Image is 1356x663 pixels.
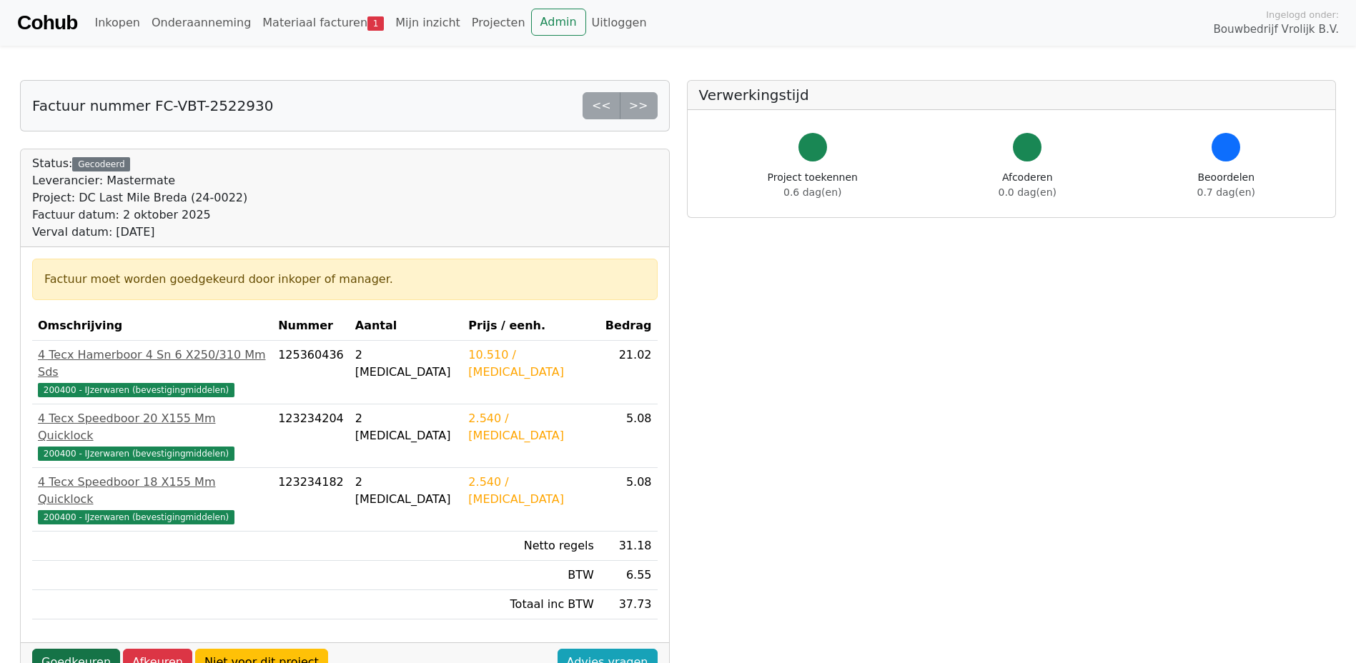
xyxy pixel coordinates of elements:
[355,347,457,381] div: 2 [MEDICAL_DATA]
[600,590,658,619] td: 37.73
[367,16,384,31] span: 1
[38,410,267,462] a: 4 Tecx Speedboor 20 X155 Mm Quicklock200400 - IJzerwaren (bevestigingmiddelen)
[38,447,234,461] span: 200400 - IJzerwaren (bevestigingmiddelen)
[38,383,234,397] span: 200400 - IJzerwaren (bevestigingmiddelen)
[38,347,267,398] a: 4 Tecx Hamerboor 4 Sn 6 X250/310 Mm Sds200400 - IJzerwaren (bevestigingmiddelen)
[1266,8,1339,21] span: Ingelogd onder:
[32,97,273,114] h5: Factuur nummer FC-VBT-2522930
[1197,170,1255,200] div: Beoordelen
[257,9,390,37] a: Materiaal facturen1
[600,561,658,590] td: 6.55
[531,9,586,36] a: Admin
[272,404,350,468] td: 123234204
[600,468,658,532] td: 5.08
[468,347,593,381] div: 10.510 / [MEDICAL_DATA]
[468,474,593,508] div: 2.540 / [MEDICAL_DATA]
[32,189,247,206] div: Project: DC Last Mile Breda (24-0022)
[768,170,858,200] div: Project toekennen
[32,206,247,224] div: Factuur datum: 2 oktober 2025
[390,9,466,37] a: Mijn inzicht
[272,341,350,404] td: 125360436
[999,186,1056,198] span: 0.0 dag(en)
[272,311,350,341] th: Nummer
[462,311,599,341] th: Prijs / eenh.
[1197,186,1255,198] span: 0.7 dag(en)
[272,468,350,532] td: 123234182
[38,410,267,444] div: 4 Tecx Speedboor 20 X155 Mm Quicklock
[38,510,234,524] span: 200400 - IJzerwaren (bevestigingmiddelen)
[38,347,267,381] div: 4 Tecx Hamerboor 4 Sn 6 X250/310 Mm Sds
[38,474,267,508] div: 4 Tecx Speedboor 18 X155 Mm Quicklock
[32,311,272,341] th: Omschrijving
[600,311,658,341] th: Bedrag
[466,9,531,37] a: Projecten
[17,6,77,40] a: Cohub
[999,170,1056,200] div: Afcoderen
[355,474,457,508] div: 2 [MEDICAL_DATA]
[600,341,658,404] td: 21.02
[462,532,599,561] td: Netto regels
[468,410,593,444] div: 2.540 / [MEDICAL_DATA]
[600,404,658,468] td: 5.08
[32,224,247,241] div: Verval datum: [DATE]
[350,311,463,341] th: Aantal
[783,186,841,198] span: 0.6 dag(en)
[355,410,457,444] div: 2 [MEDICAL_DATA]
[38,474,267,525] a: 4 Tecx Speedboor 18 X155 Mm Quicklock200400 - IJzerwaren (bevestigingmiddelen)
[72,157,130,171] div: Gecodeerd
[600,532,658,561] td: 31.18
[44,271,645,288] div: Factuur moet worden goedgekeurd door inkoper of manager.
[146,9,257,37] a: Onderaanneming
[699,86,1325,104] h5: Verwerkingstijd
[89,9,145,37] a: Inkopen
[32,172,247,189] div: Leverancier: Mastermate
[32,155,247,241] div: Status:
[462,561,599,590] td: BTW
[586,9,653,37] a: Uitloggen
[1213,21,1339,38] span: Bouwbedrijf Vrolijk B.V.
[462,590,599,619] td: Totaal inc BTW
